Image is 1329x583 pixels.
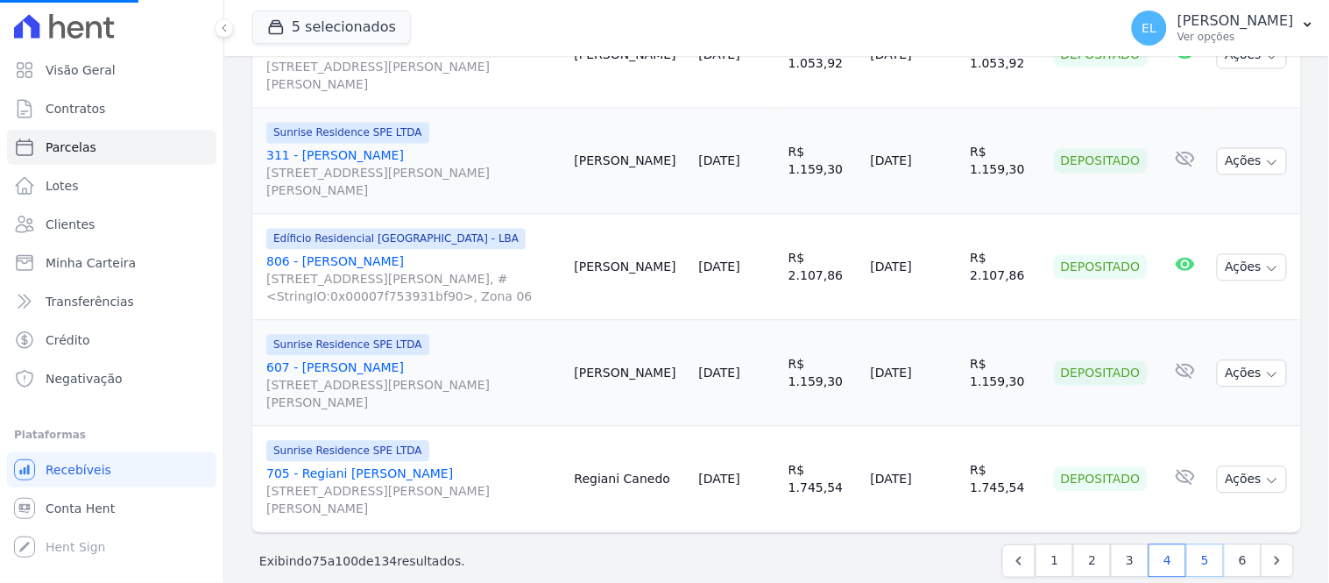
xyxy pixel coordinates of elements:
span: Edíficio Residencial [GEOGRAPHIC_DATA] - LBA [266,229,526,250]
span: [STREET_ADDRESS][PERSON_NAME][PERSON_NAME] [266,377,561,412]
a: Lotes [7,168,216,203]
span: EL [1142,22,1157,34]
a: [DATE] [699,473,740,487]
span: Clientes [46,216,95,233]
a: Transferências [7,284,216,319]
button: 5 selecionados [252,11,411,44]
td: R$ 1.745,54 [964,427,1047,533]
span: Contratos [46,100,105,117]
a: 5 [1186,544,1224,578]
a: Previous [1002,544,1036,578]
span: 134 [374,554,398,568]
td: [DATE] [864,109,964,215]
td: [DATE] [864,427,964,533]
a: 2 [1073,544,1111,578]
div: Depositado [1054,467,1148,492]
a: Minha Carteira [7,245,216,281]
div: Plataformas [14,424,209,445]
a: Conta Hent [7,491,216,526]
div: Depositado [1054,149,1148,174]
td: Regiani Canedo [568,427,692,533]
button: EL [PERSON_NAME] Ver opções [1118,4,1329,53]
a: 607 - [PERSON_NAME][STREET_ADDRESS][PERSON_NAME][PERSON_NAME] [266,359,561,412]
td: [PERSON_NAME] [568,215,692,321]
a: Crédito [7,323,216,358]
td: R$ 1.745,54 [781,427,864,533]
span: Negativação [46,370,123,387]
a: 6 [1224,544,1262,578]
td: R$ 1.159,30 [964,321,1047,427]
a: 310 - [PERSON_NAME][STREET_ADDRESS][PERSON_NAME][PERSON_NAME] [266,41,561,94]
td: [PERSON_NAME] [568,321,692,427]
a: 705 - Regiani [PERSON_NAME][STREET_ADDRESS][PERSON_NAME][PERSON_NAME] [266,466,561,518]
span: Sunrise Residence SPE LTDA [266,335,429,356]
a: 3 [1111,544,1149,578]
button: Ações [1217,148,1287,175]
span: Lotes [46,177,79,195]
button: Ações [1217,360,1287,387]
a: 4 [1149,544,1186,578]
button: Ações [1217,254,1287,281]
td: R$ 2.107,86 [781,215,864,321]
td: [DATE] [864,321,964,427]
p: Exibindo a de resultados. [259,552,465,570]
span: 75 [312,554,328,568]
a: 311 - [PERSON_NAME][STREET_ADDRESS][PERSON_NAME][PERSON_NAME] [266,147,561,200]
a: 1 [1036,544,1073,578]
td: R$ 1.159,30 [781,109,864,215]
td: R$ 2.107,86 [964,215,1047,321]
span: Conta Hent [46,500,115,517]
span: [STREET_ADDRESS][PERSON_NAME][PERSON_NAME] [266,483,561,518]
a: Clientes [7,207,216,242]
a: Next [1261,544,1294,578]
a: Negativação [7,361,216,396]
div: Depositado [1054,361,1148,386]
span: [STREET_ADDRESS][PERSON_NAME][PERSON_NAME] [266,165,561,200]
p: Ver opções [1177,30,1294,44]
td: [PERSON_NAME] [568,109,692,215]
p: [PERSON_NAME] [1177,12,1294,30]
a: Visão Geral [7,53,216,88]
a: Recebíveis [7,452,216,487]
a: [DATE] [699,154,740,168]
span: Parcelas [46,139,96,156]
button: Ações [1217,466,1287,494]
td: R$ 1.159,30 [964,109,1047,215]
span: 100 [336,554,359,568]
div: Depositado [1054,255,1148,280]
span: Transferências [46,293,134,310]
span: Sunrise Residence SPE LTDA [266,123,429,144]
span: Sunrise Residence SPE LTDA [266,441,429,462]
a: Parcelas [7,130,216,165]
td: R$ 1.159,30 [781,321,864,427]
a: 806 - [PERSON_NAME][STREET_ADDRESS][PERSON_NAME], #<StringIO:0x00007f753931bf90>, Zona 06 [266,253,561,306]
span: Minha Carteira [46,254,136,272]
span: Recebíveis [46,461,111,479]
td: [DATE] [864,215,964,321]
span: Crédito [46,331,90,349]
a: [DATE] [699,366,740,380]
a: Contratos [7,91,216,126]
span: [STREET_ADDRESS][PERSON_NAME], #<StringIO:0x00007f753931bf90>, Zona 06 [266,271,561,306]
span: Visão Geral [46,61,116,79]
a: [DATE] [699,260,740,274]
span: [STREET_ADDRESS][PERSON_NAME][PERSON_NAME] [266,59,561,94]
